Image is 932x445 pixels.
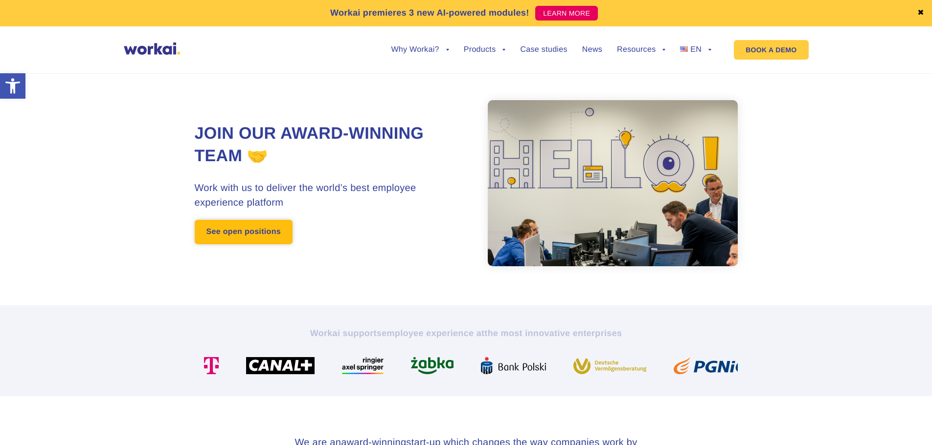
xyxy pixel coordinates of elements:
[520,46,567,54] a: Case studies
[690,45,702,54] span: EN
[195,327,738,339] h2: Workai supports the most innovative enterprises
[195,220,293,244] a: See open positions
[382,328,484,338] i: employee experience at
[917,9,924,17] a: ✖
[391,46,449,54] a: Why Workai?
[734,40,808,60] a: BOOK A DEMO
[195,181,466,210] h3: Work with us to deliver the world’s best employee experience platform
[330,6,529,20] p: Workai premieres 3 new AI-powered modules!
[195,123,466,168] h1: Join our award-winning team 🤝
[535,6,598,21] a: LEARN MORE
[582,46,602,54] a: News
[464,46,506,54] a: Products
[617,46,665,54] a: Resources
